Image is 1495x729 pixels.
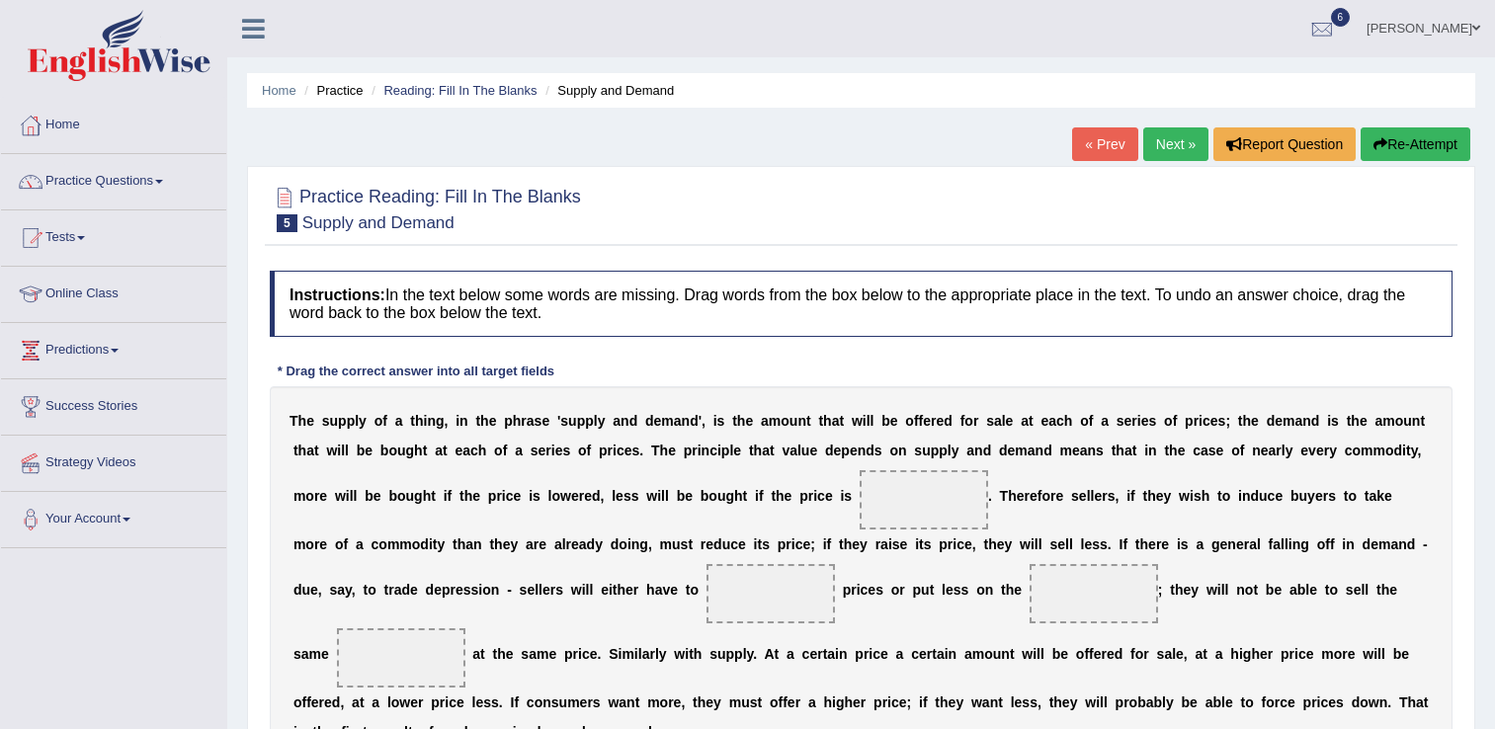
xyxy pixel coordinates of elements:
[365,488,374,504] b: b
[383,83,537,98] a: Reading: Fill In The Blanks
[974,443,983,458] b: n
[347,413,356,429] b: p
[1231,443,1240,458] b: o
[1101,413,1109,429] b: a
[455,443,462,458] b: e
[1201,443,1208,458] b: a
[459,413,468,429] b: n
[1029,413,1034,429] b: t
[545,443,550,458] b: r
[306,413,314,429] b: e
[698,443,702,458] b: i
[1021,413,1029,429] b: a
[1036,443,1044,458] b: n
[1294,413,1302,429] b: a
[863,413,867,429] b: i
[948,443,952,458] b: l
[1112,443,1117,458] b: t
[960,413,965,429] b: f
[397,488,406,504] b: o
[448,488,453,504] b: f
[621,413,629,429] b: n
[654,413,662,429] b: e
[1243,413,1252,429] b: h
[1199,413,1203,429] b: i
[1329,443,1337,458] b: y
[1283,413,1294,429] b: m
[1008,443,1016,458] b: e
[1,210,226,260] a: Tests
[1238,413,1243,429] b: t
[709,443,717,458] b: c
[1043,443,1052,458] b: d
[551,443,555,458] b: i
[1276,443,1281,458] b: r
[1324,443,1329,458] b: r
[568,413,577,429] b: u
[423,413,427,429] b: i
[782,443,789,458] b: v
[1316,443,1324,458] b: e
[503,443,508,458] b: f
[1225,413,1230,429] b: ;
[423,443,428,458] b: t
[809,443,817,458] b: e
[749,443,754,458] b: t
[350,488,354,504] b: l
[745,413,753,429] b: e
[1149,413,1157,429] b: s
[858,443,867,458] b: n
[1132,443,1137,458] b: t
[651,443,660,458] b: T
[1015,443,1027,458] b: m
[939,443,948,458] b: p
[624,443,632,458] b: e
[1311,413,1320,429] b: d
[797,413,806,429] b: n
[1302,413,1311,429] b: n
[305,488,314,504] b: o
[729,443,733,458] b: l
[1282,443,1286,458] b: l
[1403,413,1412,429] b: u
[562,443,570,458] b: s
[1002,413,1006,429] b: l
[1374,413,1382,429] b: a
[515,443,523,458] b: a
[415,413,424,429] b: h
[944,413,953,429] b: d
[374,488,381,504] b: e
[1252,443,1261,458] b: n
[319,488,327,504] b: e
[355,413,359,429] b: l
[578,443,587,458] b: o
[1251,413,1259,429] b: e
[834,443,842,458] b: e
[801,443,810,458] b: u
[397,443,406,458] b: u
[1361,127,1470,161] button: Re-Attempt
[1185,413,1194,429] b: p
[1164,443,1169,458] b: t
[871,413,874,429] b: l
[874,443,882,458] b: s
[480,413,489,429] b: h
[983,443,992,458] b: d
[1193,443,1201,458] b: c
[521,413,526,429] b: r
[919,413,924,429] b: f
[690,413,699,429] b: d
[1417,443,1421,458] b: ,
[1402,443,1406,458] b: i
[1006,413,1014,429] b: e
[914,443,922,458] b: s
[478,443,487,458] b: h
[488,488,497,504] b: p
[1385,443,1394,458] b: o
[762,443,770,458] b: a
[346,488,350,504] b: i
[1,436,226,485] a: Strategy Videos
[1420,413,1425,429] b: t
[262,83,296,98] a: Home
[436,413,445,429] b: g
